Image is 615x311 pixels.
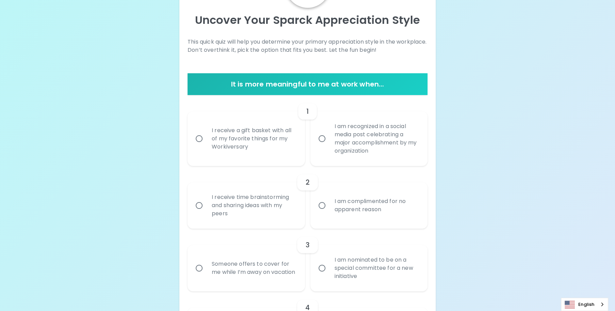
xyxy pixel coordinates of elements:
div: choice-group-check [188,229,427,291]
h6: 1 [306,106,309,117]
p: Uncover Your Sparck Appreciation Style [188,13,427,27]
div: Language [561,298,608,311]
div: I am recognized in a social media post celebrating a major accomplishment by my organization [329,114,424,163]
div: I receive time brainstorming and sharing ideas with my peers [206,185,301,226]
div: choice-group-check [188,95,427,166]
p: This quick quiz will help you determine your primary appreciation style in the workplace. Don’t o... [188,38,427,54]
a: English [561,298,608,311]
h6: 2 [305,177,309,188]
div: I am nominated to be on a special committee for a new initiative [329,248,424,289]
aside: Language selected: English [561,298,608,311]
div: choice-group-check [188,166,427,229]
div: Someone offers to cover for me while I’m away on vacation [206,252,301,284]
div: I receive a gift basket with all of my favorite things for my Workiversary [206,118,301,159]
h6: It is more meaningful to me at work when... [190,79,425,90]
div: I am complimented for no apparent reason [329,189,424,222]
h6: 3 [305,239,309,250]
